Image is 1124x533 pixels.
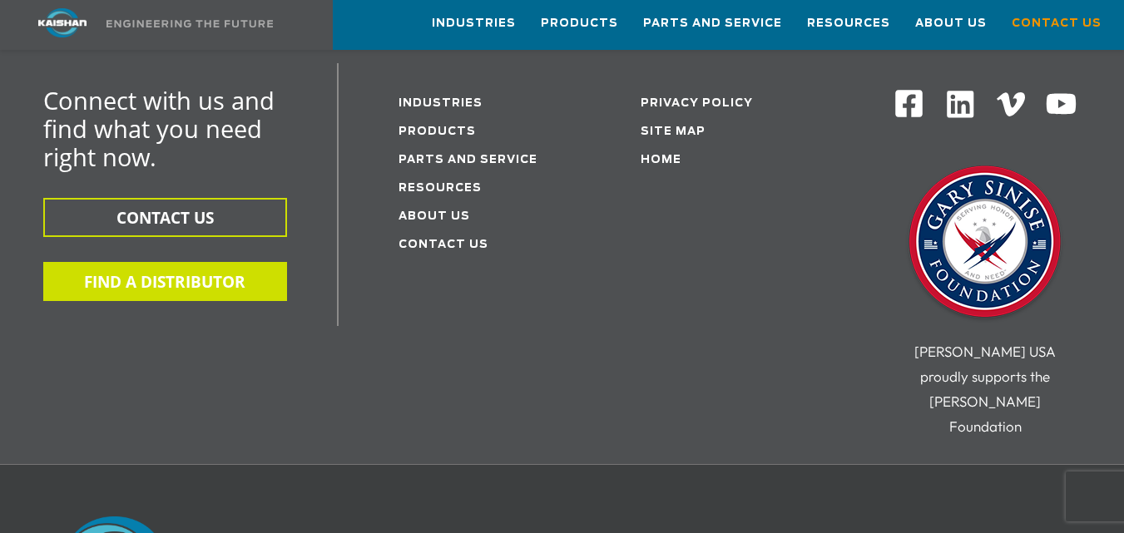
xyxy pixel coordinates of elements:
a: Contact Us [1012,1,1102,46]
span: Parts and Service [643,14,782,33]
span: [PERSON_NAME] USA proudly supports the [PERSON_NAME] Foundation [914,343,1056,435]
span: About Us [915,14,987,33]
span: Connect with us and find what you need right now. [43,84,275,173]
img: Gary Sinise Foundation [902,160,1068,327]
a: Products [541,1,618,46]
img: Facebook [894,88,924,119]
a: Industries [399,98,483,109]
button: CONTACT US [43,198,287,237]
a: Industries [432,1,516,46]
img: Engineering the future [106,20,273,27]
span: Contact Us [1012,14,1102,33]
span: Products [541,14,618,33]
a: Resources [399,183,482,194]
a: About Us [399,211,470,222]
a: Home [641,155,681,165]
img: Vimeo [997,92,1025,116]
a: Privacy Policy [641,98,753,109]
a: Site Map [641,126,706,137]
span: Industries [432,14,516,33]
button: FIND A DISTRIBUTOR [43,262,287,301]
a: Products [399,126,476,137]
a: Contact Us [399,239,488,250]
a: Resources [807,1,890,46]
a: About Us [915,1,987,46]
img: Youtube [1045,88,1077,121]
span: Resources [807,14,890,33]
img: Linkedin [944,88,977,121]
a: Parts and service [399,155,537,165]
a: Parts and Service [643,1,782,46]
